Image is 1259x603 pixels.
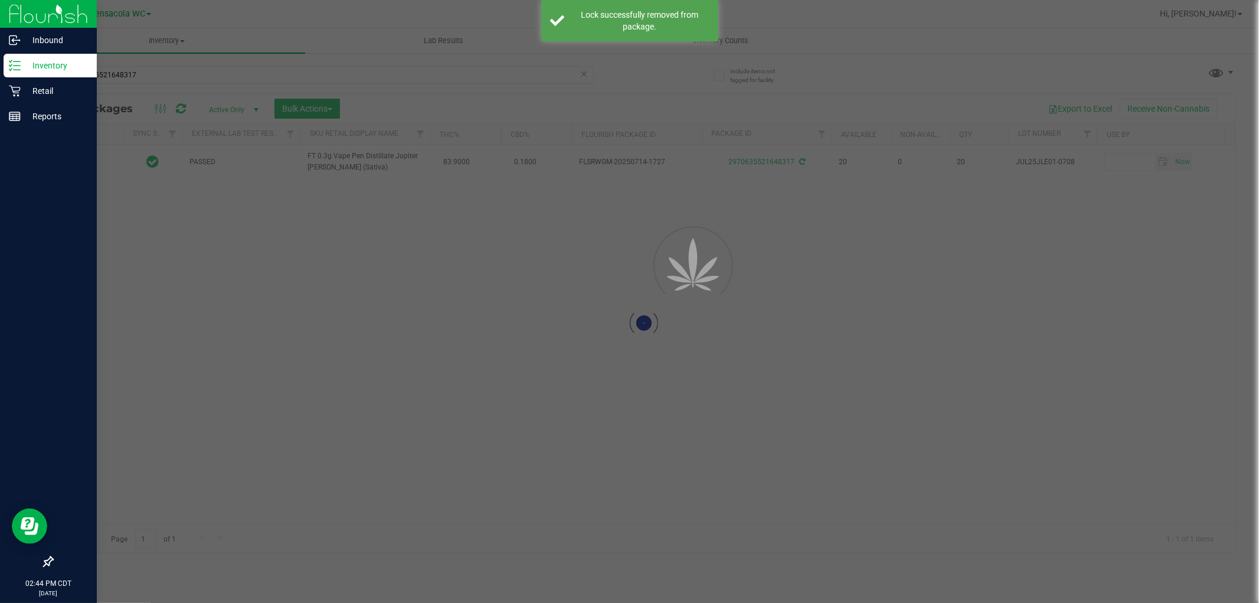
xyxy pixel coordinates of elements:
inline-svg: Reports [9,110,21,122]
iframe: Resource center [12,509,47,544]
p: Inventory [21,58,91,73]
inline-svg: Inventory [9,60,21,71]
p: Retail [21,84,91,98]
div: Lock successfully removed from package. [571,9,709,32]
p: 02:44 PM CDT [5,578,91,589]
p: Inbound [21,33,91,47]
inline-svg: Retail [9,85,21,97]
p: Reports [21,109,91,123]
inline-svg: Inbound [9,34,21,46]
p: [DATE] [5,589,91,598]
